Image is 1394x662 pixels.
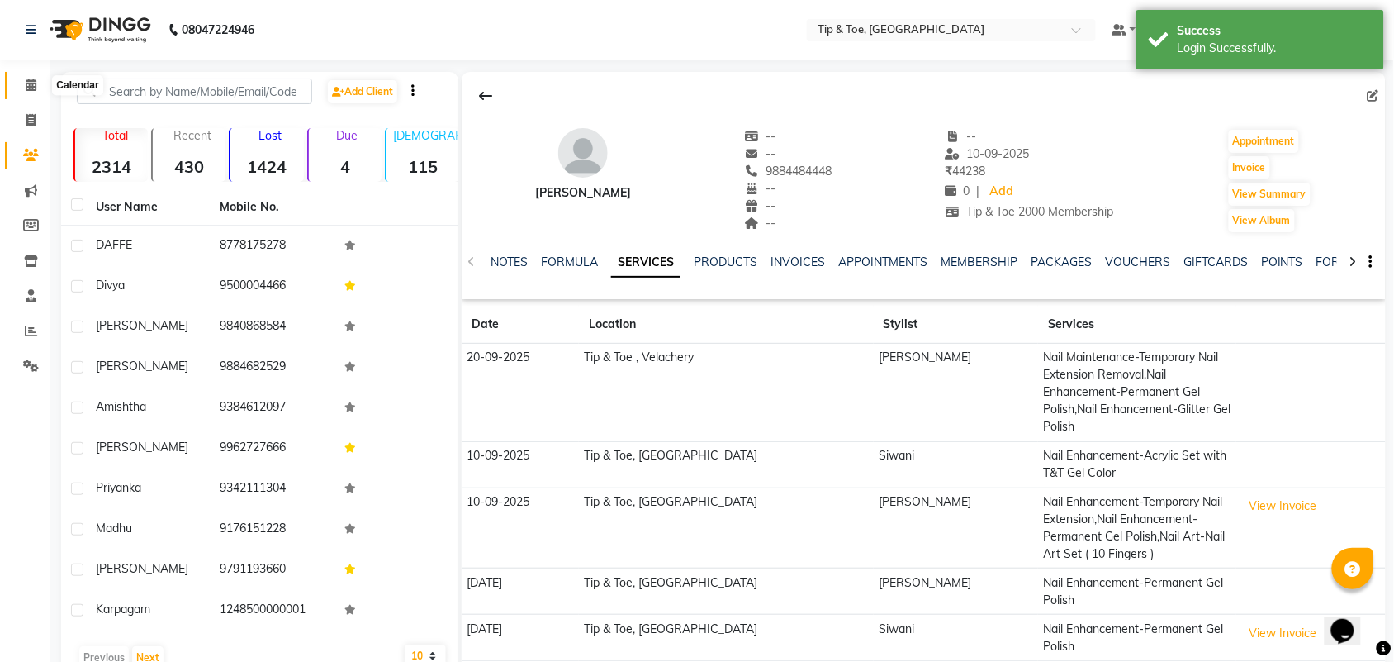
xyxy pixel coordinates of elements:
[1316,255,1358,269] a: FORMS
[1178,22,1372,40] div: Success
[86,188,210,226] th: User Name
[874,344,1039,442] td: [PERSON_NAME]
[96,521,132,536] span: Madhu
[1229,209,1295,232] button: View Album
[558,128,608,178] img: avatar
[1038,569,1236,615] td: Nail Enhancement-Permanent Gel Polish
[462,306,579,344] th: Date
[745,164,832,179] span: 9884484448
[874,615,1039,661] td: Siwani
[874,306,1039,344] th: Stylist
[946,164,986,179] span: 44238
[210,348,334,388] td: 9884682529
[210,267,334,307] td: 9500004466
[977,183,980,200] span: |
[874,441,1039,488] td: Siwani
[541,255,598,269] a: FORMULA
[745,198,776,213] span: --
[1229,183,1311,206] button: View Summary
[52,76,102,96] div: Calendar
[491,255,528,269] a: NOTES
[96,278,125,293] span: Divya
[874,569,1039,615] td: [PERSON_NAME]
[96,602,150,617] span: Karpagam
[210,307,334,348] td: 9840868584
[745,146,776,161] span: --
[328,80,397,103] a: Add Client
[230,156,303,177] strong: 1424
[946,164,953,179] span: ₹
[210,226,334,267] td: 8778175278
[579,441,874,488] td: Tip & Toe, [GEOGRAPHIC_DATA]
[210,550,334,591] td: 9791193660
[946,204,1114,219] span: Tip & Toe 2000 Membership
[1038,441,1236,488] td: Nail Enhancement-Acrylic Set with T&T Gel Color
[462,615,579,661] td: [DATE]
[1242,493,1325,519] button: View Invoice
[210,591,334,631] td: 1248500000001
[1038,488,1236,569] td: Nail Enhancement-Temporary Nail Extension,Nail Enhancement-Permanent Gel Polish,Nail Art-Nail Art...
[579,344,874,442] td: Tip & Toe , Velachery
[1178,40,1372,57] div: Login Successfully.
[153,156,225,177] strong: 430
[1038,615,1236,661] td: Nail Enhancement-Permanent Gel Polish
[694,255,757,269] a: PRODUCTS
[468,80,503,112] div: Back to Client
[579,306,874,344] th: Location
[1038,306,1236,344] th: Services
[462,344,579,442] td: 20-09-2025
[237,128,303,143] p: Lost
[1031,255,1092,269] a: PACKAGES
[210,469,334,510] td: 9342111304
[946,146,1030,161] span: 10-09-2025
[745,181,776,196] span: --
[1229,130,1299,153] button: Appointment
[1183,255,1248,269] a: GIFTCARDS
[96,440,188,455] span: [PERSON_NAME]
[210,429,334,469] td: 9962727666
[1242,621,1325,646] button: View Invoice
[96,359,188,374] span: [PERSON_NAME]
[987,180,1016,203] a: Add
[579,569,874,615] td: Tip & Toe, [GEOGRAPHIC_DATA]
[770,255,825,269] a: INVOICES
[1325,596,1377,645] iframe: chat widget
[745,216,776,231] span: --
[1038,344,1236,442] td: Nail Maintenance-Temporary Nail Extension Removal,Nail Enhancement-Permanent Gel Polish,Nail Enha...
[75,156,148,177] strong: 2314
[1261,255,1303,269] a: POINTS
[941,255,1017,269] a: MEMBERSHIP
[535,184,631,202] div: [PERSON_NAME]
[874,488,1039,569] td: [PERSON_NAME]
[312,128,382,143] p: Due
[96,480,141,495] span: Priyanka
[210,388,334,429] td: 9384612097
[82,128,148,143] p: Total
[182,7,254,53] b: 08047224946
[611,248,680,278] a: SERVICES
[386,156,459,177] strong: 115
[946,183,970,198] span: 0
[77,79,312,104] input: Search by Name/Mobile/Email/Code
[1105,255,1170,269] a: VOUCHERS
[309,156,382,177] strong: 4
[745,129,776,144] span: --
[210,188,334,226] th: Mobile No.
[96,318,188,333] span: [PERSON_NAME]
[159,128,225,143] p: Recent
[96,561,188,576] span: [PERSON_NAME]
[96,399,146,414] span: Amishtha
[42,7,155,53] img: logo
[462,488,579,569] td: 10-09-2025
[393,128,459,143] p: [DEMOGRAPHIC_DATA]
[1229,156,1270,179] button: Invoice
[838,255,927,269] a: APPOINTMENTS
[462,441,579,488] td: 10-09-2025
[579,615,874,661] td: Tip & Toe, [GEOGRAPHIC_DATA]
[96,237,132,252] span: DAFFE
[579,488,874,569] td: Tip & Toe, [GEOGRAPHIC_DATA]
[946,129,977,144] span: --
[462,569,579,615] td: [DATE]
[210,510,334,550] td: 9176151228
